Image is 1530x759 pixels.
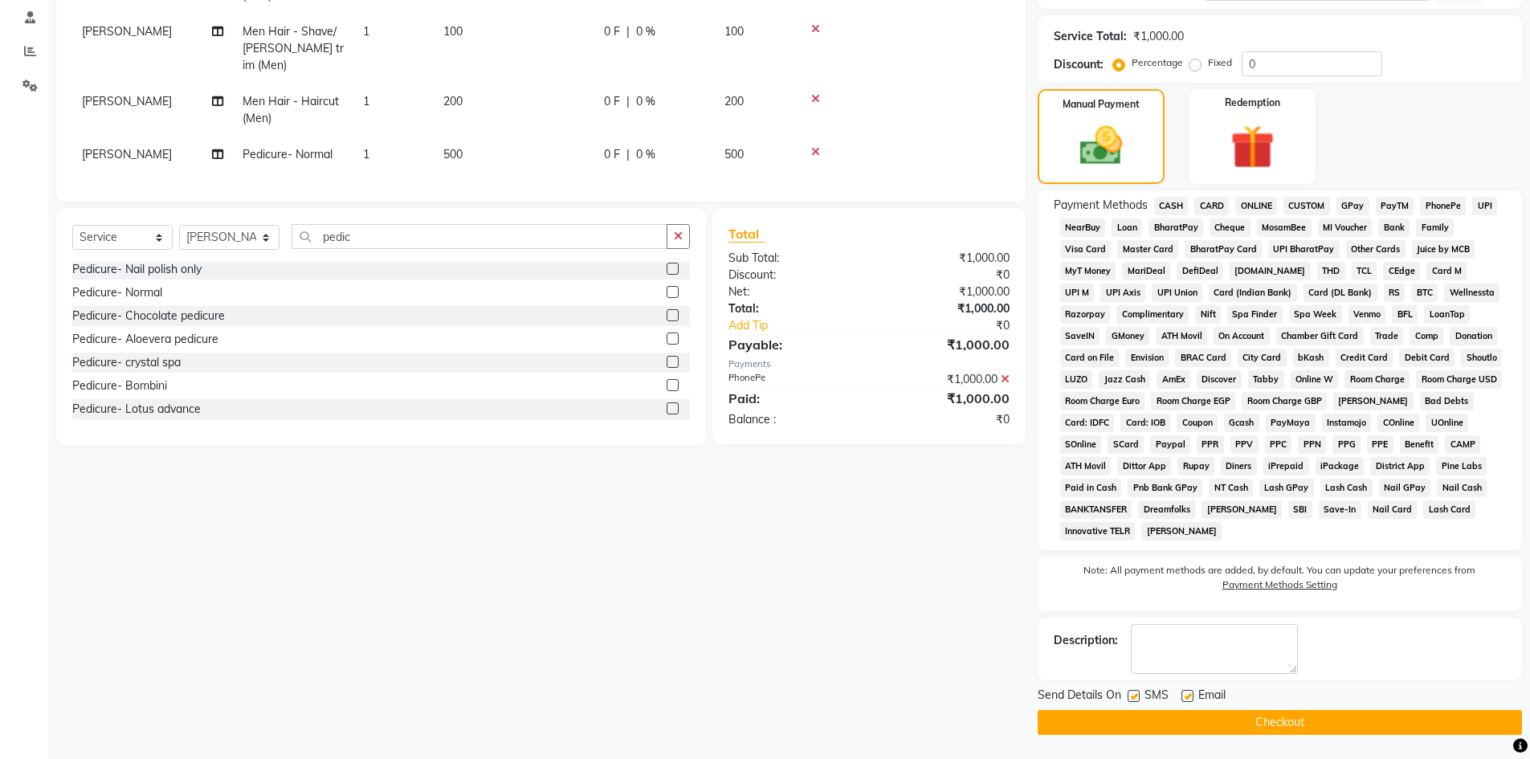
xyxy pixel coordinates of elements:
div: ₹1,000.00 [869,335,1022,354]
div: ₹0 [869,267,1022,284]
span: Paid in Cash [1060,479,1122,497]
span: Room Charge [1344,370,1410,389]
span: MI Voucher [1318,218,1373,237]
span: Juice by MCB [1412,240,1475,259]
span: THD [1317,262,1345,280]
div: ₹1,000.00 [869,250,1022,267]
span: UPI M [1060,284,1095,302]
span: Lash Card [1423,500,1475,519]
img: _gift.svg [1217,120,1288,174]
span: SBI [1288,500,1312,519]
label: Payment Methods Setting [1222,577,1337,592]
span: UOnline [1426,414,1468,432]
span: Lash GPay [1259,479,1314,497]
span: Family [1416,218,1454,237]
span: Coupon [1177,414,1218,432]
div: Payable: [716,335,869,354]
span: 0 F [604,23,620,40]
div: Service Total: [1054,28,1127,45]
span: Benefit [1400,435,1439,454]
span: 100 [724,24,744,39]
span: BharatPay Card [1185,240,1262,259]
span: Nail Cash [1437,479,1487,497]
span: Pnb Bank GPay [1128,479,1202,497]
div: Description: [1054,632,1118,649]
span: CASH [1154,197,1189,215]
span: BFL [1392,305,1418,324]
span: ATH Movil [1156,327,1207,345]
label: Manual Payment [1063,97,1140,112]
div: Pedicure- Aloevera pedicure [72,331,218,348]
div: Discount: [716,267,869,284]
span: bKash [1293,349,1329,367]
span: Diners [1221,457,1257,475]
span: 200 [724,94,744,108]
span: 1 [363,94,369,108]
span: Visa Card [1060,240,1112,259]
span: Paypal [1150,435,1190,454]
div: Sub Total: [716,250,869,267]
span: [PERSON_NAME] [1141,522,1222,541]
div: ₹1,000.00 [1133,28,1184,45]
span: COnline [1377,414,1419,432]
div: Pedicure- Lotus advance [72,401,201,418]
div: Balance : [716,411,869,428]
label: Fixed [1208,55,1232,70]
span: Donation [1450,327,1497,345]
span: GMoney [1106,327,1149,345]
span: Card on File [1060,349,1120,367]
span: UPI Axis [1100,284,1145,302]
span: 0 % [636,146,655,163]
span: Room Charge USD [1416,370,1502,389]
span: CARD [1194,197,1229,215]
span: LUZO [1060,370,1093,389]
span: Spa Finder [1227,305,1283,324]
span: Jazz Cash [1099,370,1150,389]
div: Discount: [1054,56,1104,73]
span: City Card [1238,349,1287,367]
div: Paid: [716,389,869,408]
span: CAMP [1445,435,1480,454]
span: Men Hair - Shave/[PERSON_NAME] trim (Men) [243,24,344,72]
div: Pedicure- Chocolate pedicure [72,308,225,324]
span: Venmo [1348,305,1386,324]
span: 100 [443,24,463,39]
span: [DOMAIN_NAME] [1230,262,1311,280]
span: CEdge [1383,262,1420,280]
span: Other Cards [1346,240,1406,259]
span: Master Card [1117,240,1178,259]
span: Email [1198,687,1226,707]
span: PPE [1367,435,1393,454]
span: Send Details On [1038,687,1121,707]
span: Total [728,226,765,243]
span: Payment Methods [1054,197,1148,214]
span: [PERSON_NAME] [82,94,172,108]
span: BTC [1411,284,1438,302]
span: ATH Movil [1060,457,1112,475]
div: Total: [716,300,869,317]
span: Bank [1378,218,1410,237]
span: MariDeal [1122,262,1170,280]
div: ₹1,000.00 [869,300,1022,317]
span: TCL [1352,262,1377,280]
div: ₹1,000.00 [869,371,1022,388]
span: PayTM [1376,197,1414,215]
span: Nift [1195,305,1221,324]
span: Lash Cash [1320,479,1373,497]
span: SaveIN [1060,327,1100,345]
span: MosamBee [1257,218,1312,237]
span: Room Charge GBP [1242,392,1327,410]
span: BRAC Card [1175,349,1231,367]
span: AmEx [1157,370,1190,389]
span: Trade [1370,327,1404,345]
span: PPR [1197,435,1224,454]
div: Payments [728,357,1009,371]
span: 0 % [636,93,655,110]
div: ₹0 [895,317,1022,334]
div: Pedicure- Normal [72,284,162,301]
span: Comp [1410,327,1443,345]
span: Shoutlo [1461,349,1502,367]
span: Cheque [1210,218,1251,237]
span: | [626,23,630,40]
span: Dittor App [1117,457,1171,475]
